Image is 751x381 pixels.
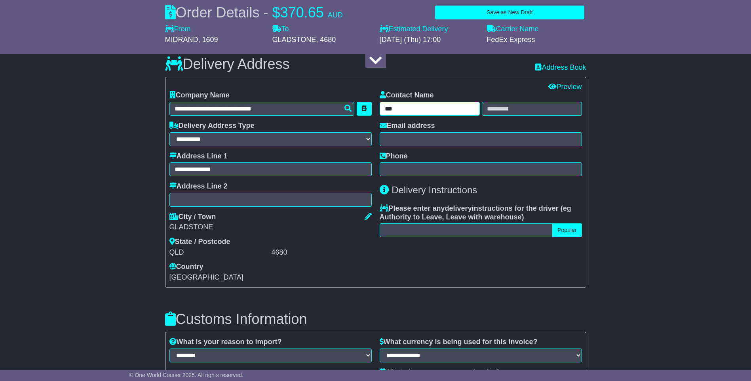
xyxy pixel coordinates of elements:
span: eg Authority to Leave, Leave with warehouse [380,204,571,221]
div: [DATE] (Thu) 17:00 [380,36,479,44]
label: From [165,25,191,34]
span: MIDRAND [165,36,198,44]
span: GLADSTONE [272,36,316,44]
a: Preview [548,83,582,91]
label: Address Line 1 [169,152,228,161]
span: 370.65 [280,4,324,21]
label: Phone [380,152,408,161]
span: $ [272,4,280,21]
span: AUD [328,11,343,19]
label: Address Line 2 [169,182,228,191]
span: [GEOGRAPHIC_DATA] [169,273,243,281]
label: Please enter any instructions for the driver ( ) [380,204,582,221]
div: GLADSTONE [169,223,372,232]
label: City / Town [169,213,216,221]
label: Delivery Address Type [169,122,255,130]
label: Contact Name [380,91,434,100]
label: What charges are you paying for? [380,368,500,377]
div: Order Details - [165,4,343,21]
div: 4680 [272,248,372,257]
label: State / Postcode [169,238,230,246]
span: Delivery Instructions [392,185,477,195]
label: To [272,25,289,34]
button: Popular [552,223,582,237]
span: delivery [445,204,472,212]
h3: Delivery Address [165,56,290,72]
span: © One World Courier 2025. All rights reserved. [129,372,243,378]
label: Company Name [169,91,230,100]
label: Estimated Delivery [380,25,479,34]
h3: Customs Information [165,311,586,327]
div: FedEx Express [487,36,586,44]
label: What is your reason to import? [169,338,282,347]
span: , 4680 [316,36,336,44]
label: What currency is being used for this invoice? [380,338,538,347]
button: Save as New Draft [435,6,584,19]
label: Carrier Name [487,25,539,34]
div: QLD [169,248,270,257]
label: Country [169,263,203,271]
label: Email address [380,122,435,130]
span: , 1609 [198,36,218,44]
a: Address Book [535,63,586,71]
